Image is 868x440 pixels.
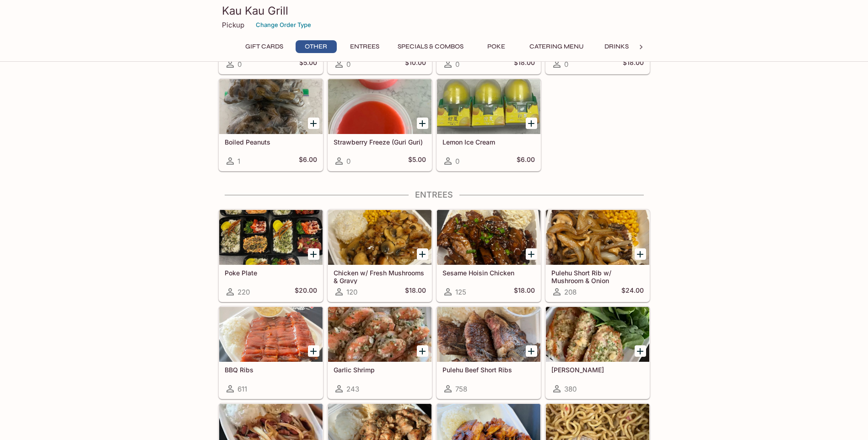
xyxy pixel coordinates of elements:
[346,157,350,166] span: 0
[328,79,431,134] div: Strawberry Freeze (Guri Guri)
[417,118,428,129] button: Add Strawberry Freeze (Guri Guri)
[344,40,385,53] button: Entrees
[240,40,288,53] button: Gift Cards
[328,210,431,265] div: Chicken w/ Fresh Mushrooms & Gravy
[514,59,535,70] h5: $18.00
[308,248,319,260] button: Add Poke Plate
[437,306,541,399] a: Pulehu Beef Short Ribs758
[526,345,537,357] button: Add Pulehu Beef Short Ribs
[442,269,535,277] h5: Sesame Hoisin Chicken
[225,366,317,374] h5: BBQ Ribs
[455,60,459,69] span: 0
[346,288,357,296] span: 120
[252,18,315,32] button: Change Order Type
[219,79,323,134] div: Boiled Peanuts
[455,288,466,296] span: 125
[437,79,540,134] div: Lemon Ice Cream
[596,40,637,53] button: Drinks
[635,345,646,357] button: Add Garlic Ahi
[299,156,317,166] h5: $6.00
[218,190,650,200] h4: Entrees
[623,59,644,70] h5: $18.00
[526,248,537,260] button: Add Sesame Hoisin Chicken
[545,306,650,399] a: [PERSON_NAME]380
[219,209,323,302] a: Poke Plate220$20.00
[564,385,577,393] span: 380
[237,288,250,296] span: 220
[545,209,650,302] a: Pulehu Short Rib w/ Mushroom & Onion208$24.00
[299,59,317,70] h5: $5.00
[455,385,467,393] span: 758
[442,138,535,146] h5: Lemon Ice Cream
[237,157,240,166] span: 1
[334,138,426,146] h5: Strawberry Freeze (Guri Guri)
[551,366,644,374] h5: [PERSON_NAME]
[437,79,541,171] a: Lemon Ice Cream0$6.00
[225,269,317,277] h5: Poke Plate
[524,40,589,53] button: Catering Menu
[517,156,535,166] h5: $6.00
[635,248,646,260] button: Add Pulehu Short Rib w/ Mushroom & Onion
[237,60,242,69] span: 0
[408,156,426,166] h5: $5.00
[295,286,317,297] h5: $20.00
[437,209,541,302] a: Sesame Hoisin Chicken125$18.00
[546,210,649,265] div: Pulehu Short Rib w/ Mushroom & Onion
[237,385,247,393] span: 611
[219,307,323,362] div: BBQ Ribs
[328,306,432,399] a: Garlic Shrimp243
[328,79,432,171] a: Strawberry Freeze (Guri Guri)0$5.00
[437,307,540,362] div: Pulehu Beef Short Ribs
[546,307,649,362] div: Garlic Ahi
[334,366,426,374] h5: Garlic Shrimp
[346,385,359,393] span: 243
[417,345,428,357] button: Add Garlic Shrimp
[417,248,428,260] button: Add Chicken w/ Fresh Mushrooms & Gravy
[219,79,323,171] a: Boiled Peanuts1$6.00
[328,209,432,302] a: Chicken w/ Fresh Mushrooms & Gravy120$18.00
[222,21,244,29] p: Pickup
[346,60,350,69] span: 0
[219,306,323,399] a: BBQ Ribs611
[564,288,577,296] span: 208
[225,138,317,146] h5: Boiled Peanuts
[476,40,517,53] button: Poke
[564,60,568,69] span: 0
[328,307,431,362] div: Garlic Shrimp
[551,269,644,284] h5: Pulehu Short Rib w/ Mushroom & Onion
[405,59,426,70] h5: $10.00
[308,118,319,129] button: Add Boiled Peanuts
[222,4,647,18] h3: Kau Kau Grill
[455,157,459,166] span: 0
[514,286,535,297] h5: $18.00
[405,286,426,297] h5: $18.00
[526,118,537,129] button: Add Lemon Ice Cream
[219,210,323,265] div: Poke Plate
[296,40,337,53] button: Other
[442,366,535,374] h5: Pulehu Beef Short Ribs
[308,345,319,357] button: Add BBQ Ribs
[437,210,540,265] div: Sesame Hoisin Chicken
[334,269,426,284] h5: Chicken w/ Fresh Mushrooms & Gravy
[621,286,644,297] h5: $24.00
[393,40,469,53] button: Specials & Combos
